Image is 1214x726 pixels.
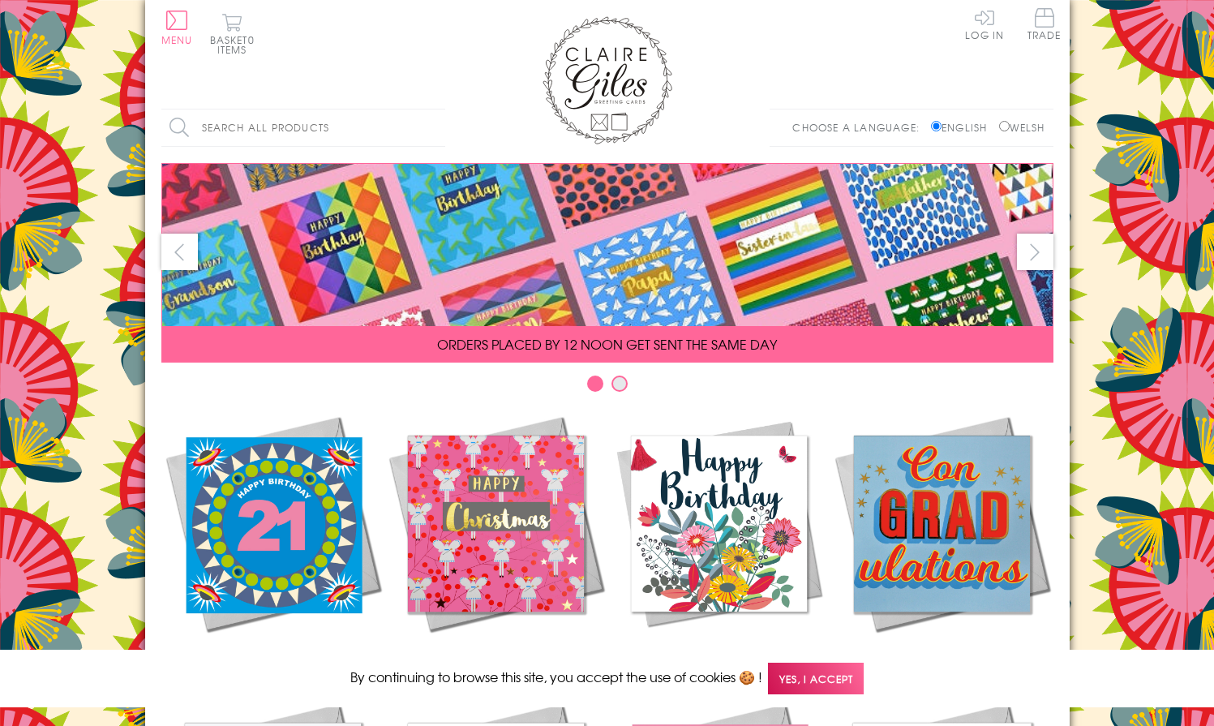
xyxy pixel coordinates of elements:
[161,412,384,667] a: New Releases
[210,13,255,54] button: Basket0 items
[384,412,607,667] a: Christmas
[161,375,1053,400] div: Carousel Pagination
[1027,8,1062,43] a: Trade
[900,647,984,667] span: Academic
[680,647,757,667] span: Birthdays
[161,11,193,45] button: Menu
[931,121,942,131] input: English
[429,110,445,146] input: Search
[219,647,325,667] span: New Releases
[543,16,672,144] img: Claire Giles Greetings Cards
[1027,8,1062,40] span: Trade
[999,121,1010,131] input: Welsh
[611,376,628,392] button: Carousel Page 2
[931,120,995,135] label: English
[607,412,830,667] a: Birthdays
[437,334,777,354] span: ORDERS PLACED BY 12 NOON GET SENT THE SAME DAY
[161,234,198,270] button: prev
[454,647,537,667] span: Christmas
[792,120,928,135] p: Choose a language:
[1017,234,1053,270] button: next
[587,376,603,392] button: Carousel Page 1 (Current Slide)
[161,32,193,47] span: Menu
[217,32,255,57] span: 0 items
[965,8,1004,40] a: Log In
[161,110,445,146] input: Search all products
[999,120,1045,135] label: Welsh
[768,663,864,694] span: Yes, I accept
[830,412,1053,667] a: Academic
